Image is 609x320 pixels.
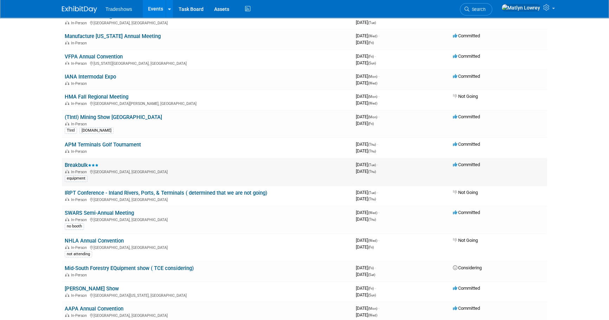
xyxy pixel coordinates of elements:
span: (Fri) [368,55,374,58]
span: - [378,238,379,243]
span: [DATE] [356,148,376,153]
span: [DATE] [356,217,376,222]
span: (Thu) [368,143,376,146]
span: [DATE] [356,238,379,243]
span: - [378,210,379,215]
span: In-Person [71,149,89,154]
span: (Mon) [368,115,377,119]
span: [DATE] [356,40,374,45]
span: [DATE] [356,33,379,38]
a: IRPT Conference - Inland Rivers, Ports, & Terminals ( determined that we are not going) [65,190,267,196]
a: Mid-South Forestry EQuipment show ( TCE considering) [65,265,194,271]
span: (Sun) [368,61,376,65]
img: In-Person Event [65,293,69,297]
div: [DOMAIN_NAME] [79,127,114,134]
div: [GEOGRAPHIC_DATA], [GEOGRAPHIC_DATA] [65,244,350,250]
span: [DATE] [356,80,377,86]
a: AAPA Annual Convention [65,306,123,312]
span: [DATE] [356,20,376,25]
span: In-Person [71,61,89,66]
div: no booth [65,223,84,230]
span: (Sun) [368,293,376,297]
span: [DATE] [356,272,375,277]
img: In-Person Event [65,61,69,65]
a: HMA Fall Regional Meeting [65,94,128,100]
span: (Wed) [368,313,377,317]
span: [DATE] [356,286,376,291]
span: In-Person [71,313,89,318]
a: IANA Intermodal Expo [65,74,116,80]
span: In-Person [71,81,89,86]
span: (Wed) [368,211,377,215]
span: [DATE] [356,60,376,65]
img: In-Person Event [65,218,69,221]
div: [GEOGRAPHIC_DATA][US_STATE], [GEOGRAPHIC_DATA] [65,292,350,298]
a: AFA Annual Meeting [65,13,112,19]
a: [PERSON_NAME] Show [65,286,119,292]
a: Search [460,3,492,15]
span: (Mon) [368,307,377,310]
span: Committed [453,286,480,291]
span: In-Person [71,101,89,106]
div: TIntl [65,127,77,134]
span: In-Person [71,293,89,298]
span: - [375,265,376,270]
span: Not Going [453,190,478,195]
span: [DATE] [356,292,376,297]
span: - [377,142,378,147]
span: (Fri) [368,41,374,45]
span: [DATE] [356,306,379,311]
span: In-Person [71,170,89,174]
span: - [378,94,379,99]
span: (Fri) [368,245,374,249]
span: (Wed) [368,34,377,38]
span: [DATE] [356,196,376,201]
span: [DATE] [356,169,376,174]
img: In-Person Event [65,170,69,173]
a: Manufacture [US_STATE] Annual Meeting [65,33,161,39]
span: [DATE] [356,74,379,79]
span: Committed [453,210,480,215]
div: [GEOGRAPHIC_DATA], [GEOGRAPHIC_DATA] [65,217,350,222]
span: [DATE] [356,244,374,250]
a: APM Terminals Golf Tournament [65,142,141,148]
span: (Mon) [368,95,377,99]
span: - [375,286,376,291]
span: [DATE] [356,121,374,126]
span: [DATE] [356,312,377,318]
img: In-Person Event [65,245,69,249]
span: (Tue) [368,163,376,167]
span: - [377,190,378,195]
span: Committed [453,114,480,119]
span: - [378,114,379,119]
span: Committed [453,162,480,167]
a: SWARS Semi-Annual Meeting [65,210,134,216]
div: [GEOGRAPHIC_DATA], [GEOGRAPHIC_DATA] [65,169,350,174]
img: In-Person Event [65,21,69,24]
img: In-Person Event [65,41,69,44]
img: ExhibitDay [62,6,97,13]
span: (Mon) [368,75,377,79]
span: (Fri) [368,266,374,270]
span: In-Person [71,197,89,202]
span: [DATE] [356,54,376,59]
span: - [378,306,379,311]
span: [DATE] [356,142,378,147]
span: - [377,162,378,167]
img: In-Person Event [65,313,69,317]
span: Committed [453,33,480,38]
span: In-Person [71,21,89,25]
img: In-Person Event [65,273,69,276]
span: In-Person [71,122,89,126]
span: (Tue) [368,21,376,25]
div: equipment [65,175,88,182]
div: [GEOGRAPHIC_DATA], [GEOGRAPHIC_DATA] [65,196,350,202]
span: (Thu) [368,218,376,221]
span: Not Going [453,94,478,99]
img: Matlyn Lowrey [501,4,540,12]
span: - [377,13,378,18]
a: NHLA Annual Convention [65,238,124,244]
span: [DATE] [356,100,377,106]
div: not attending [65,251,92,257]
span: [DATE] [356,94,379,99]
